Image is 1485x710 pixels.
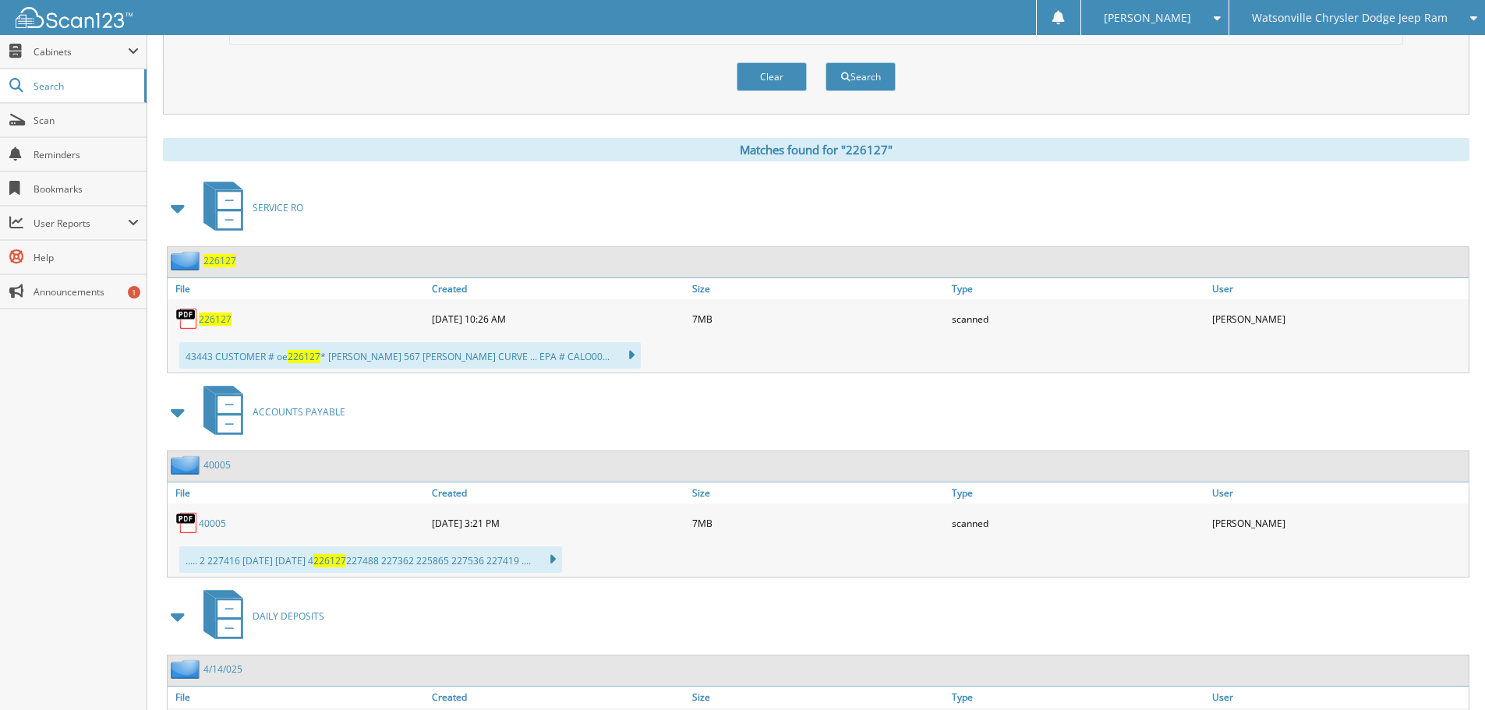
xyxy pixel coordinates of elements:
[34,217,128,230] span: User Reports
[1252,13,1448,23] span: Watsonville Chrysler Dodge Jeep Ram
[194,381,345,443] a: ACCOUNTS PAYABLE
[288,350,320,363] span: 226127
[688,278,949,299] a: Size
[171,455,203,475] img: folder2.png
[1208,482,1469,503] a: User
[1104,13,1191,23] span: [PERSON_NAME]
[688,303,949,334] div: 7MB
[128,286,140,298] div: 1
[948,482,1208,503] a: Type
[16,7,133,28] img: scan123-logo-white.svg
[253,201,303,214] span: SERVICE RO
[199,517,226,530] a: 40005
[34,148,139,161] span: Reminders
[34,285,139,298] span: Announcements
[1208,303,1469,334] div: [PERSON_NAME]
[253,609,324,623] span: DAILY DEPOSITS
[1407,635,1485,710] iframe: Chat Widget
[428,507,688,539] div: [DATE] 3:21 PM
[194,177,303,238] a: SERVICE RO
[168,687,428,708] a: File
[203,458,231,472] a: 40005
[203,662,242,676] a: 4/14/025
[179,546,562,573] div: ..... 2 227416 [DATE] [DATE] 4 227488 227362 225865 227536 227419 ....
[1208,687,1469,708] a: User
[1208,278,1469,299] a: User
[175,511,199,535] img: PDF.png
[194,585,324,647] a: DAILY DEPOSITS
[313,554,346,567] span: 226127
[34,45,128,58] span: Cabinets
[168,278,428,299] a: File
[428,687,688,708] a: Created
[737,62,807,91] button: Clear
[175,307,199,330] img: PDF.png
[199,313,232,326] a: 226127
[253,405,345,419] span: ACCOUNTS PAYABLE
[171,251,203,270] img: folder2.png
[948,303,1208,334] div: scanned
[428,482,688,503] a: Created
[948,687,1208,708] a: Type
[1208,507,1469,539] div: [PERSON_NAME]
[34,114,139,127] span: Scan
[688,507,949,539] div: 7MB
[948,507,1208,539] div: scanned
[688,687,949,708] a: Size
[203,254,236,267] a: 226127
[34,251,139,264] span: Help
[171,659,203,679] img: folder2.png
[428,303,688,334] div: [DATE] 10:26 AM
[168,482,428,503] a: File
[688,482,949,503] a: Size
[826,62,896,91] button: Search
[163,138,1469,161] div: Matches found for "226127"
[179,342,641,369] div: 43443 CUSTOMER # oe * [PERSON_NAME] 567 [PERSON_NAME] CURVE ... EPA # CALO00...
[428,278,688,299] a: Created
[948,278,1208,299] a: Type
[34,79,136,93] span: Search
[34,182,139,196] span: Bookmarks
